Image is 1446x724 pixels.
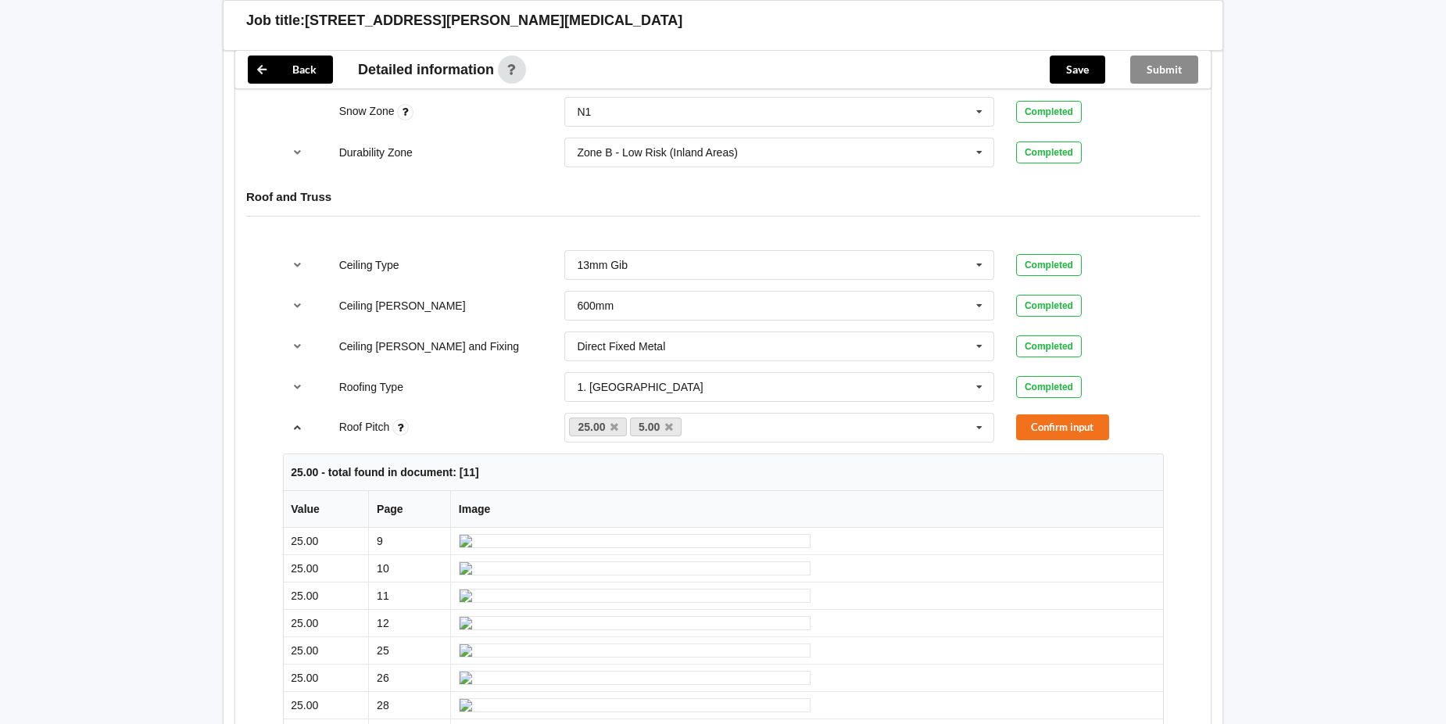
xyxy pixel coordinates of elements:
td: 25 [368,636,450,664]
button: Confirm input [1016,414,1109,440]
label: Ceiling Type [339,259,399,271]
td: 9 [368,528,450,554]
td: 28 [368,691,450,719]
h3: Job title: [246,12,305,30]
td: 26 [368,664,450,691]
img: ai_input-page25-RoofPitch-0-4.jpeg [459,643,811,658]
label: Snow Zone [339,105,398,117]
button: Back [248,56,333,84]
td: 10 [368,554,450,582]
div: 13mm Gib [577,260,628,271]
img: ai_input-page11-RoofPitch-0-2.jpeg [459,589,811,603]
td: 11 [368,582,450,609]
a: 5.00 [630,418,682,436]
div: Completed [1016,142,1082,163]
button: reference-toggle [283,138,313,167]
td: 25.00 [284,636,369,664]
div: 1. [GEOGRAPHIC_DATA] [577,382,703,392]
span: Detailed information [358,63,494,77]
label: Durability Zone [339,146,413,159]
button: reference-toggle [283,332,313,360]
th: Value [284,491,369,528]
label: Roofing Type [339,381,403,393]
img: ai_input-page9-RoofPitch-0-0.jpeg [459,534,811,548]
th: Page [368,491,450,528]
img: ai_input-page10-RoofPitch-0-1.jpeg [459,561,811,575]
div: Zone B - Low Risk (Inland Areas) [577,147,737,158]
img: ai_input-page26-RoofPitch-0-5.jpeg [459,671,811,685]
img: ai_input-page12-RoofPitch-0-3.jpeg [459,616,811,630]
h3: [STREET_ADDRESS][PERSON_NAME][MEDICAL_DATA] [305,12,682,30]
div: Completed [1016,335,1082,357]
td: 25.00 [284,609,369,636]
div: Completed [1016,101,1082,123]
button: reference-toggle [283,251,313,279]
div: 600mm [577,300,614,311]
img: ai_input-page28-RoofPitch-0-6.jpeg [459,698,811,712]
h4: Roof and Truss [246,189,1200,204]
div: Direct Fixed Metal [577,341,665,352]
td: 25.00 [284,664,369,691]
th: Image [450,491,1162,528]
td: 25.00 [284,528,369,554]
label: Ceiling [PERSON_NAME] and Fixing [339,340,519,353]
div: Completed [1016,254,1082,276]
div: N1 [577,106,591,117]
div: Completed [1016,295,1082,317]
td: 25.00 [284,554,369,582]
td: 25.00 [284,582,369,609]
th: 25.00 - total found in document: [11] [284,454,1163,491]
button: reference-toggle [283,373,313,401]
td: 12 [368,609,450,636]
button: reference-toggle [283,292,313,320]
label: Ceiling [PERSON_NAME] [339,299,466,312]
a: 25.00 [569,418,627,436]
div: Completed [1016,376,1082,398]
button: reference-toggle [283,414,313,442]
label: Roof Pitch [339,421,392,433]
button: Save [1050,56,1105,84]
td: 25.00 [284,691,369,719]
